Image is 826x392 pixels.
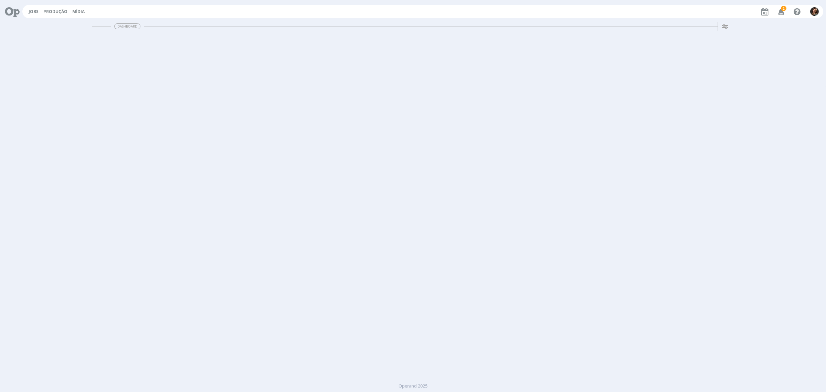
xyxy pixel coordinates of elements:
[29,9,39,14] a: Jobs
[27,9,41,14] button: Jobs
[810,6,819,18] button: L
[114,23,140,29] span: Dashboard
[70,9,87,14] button: Mídia
[774,6,788,18] button: 2
[72,9,85,14] a: Mídia
[810,7,819,16] img: L
[41,9,70,14] button: Produção
[43,9,67,14] a: Produção
[781,6,786,11] span: 2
